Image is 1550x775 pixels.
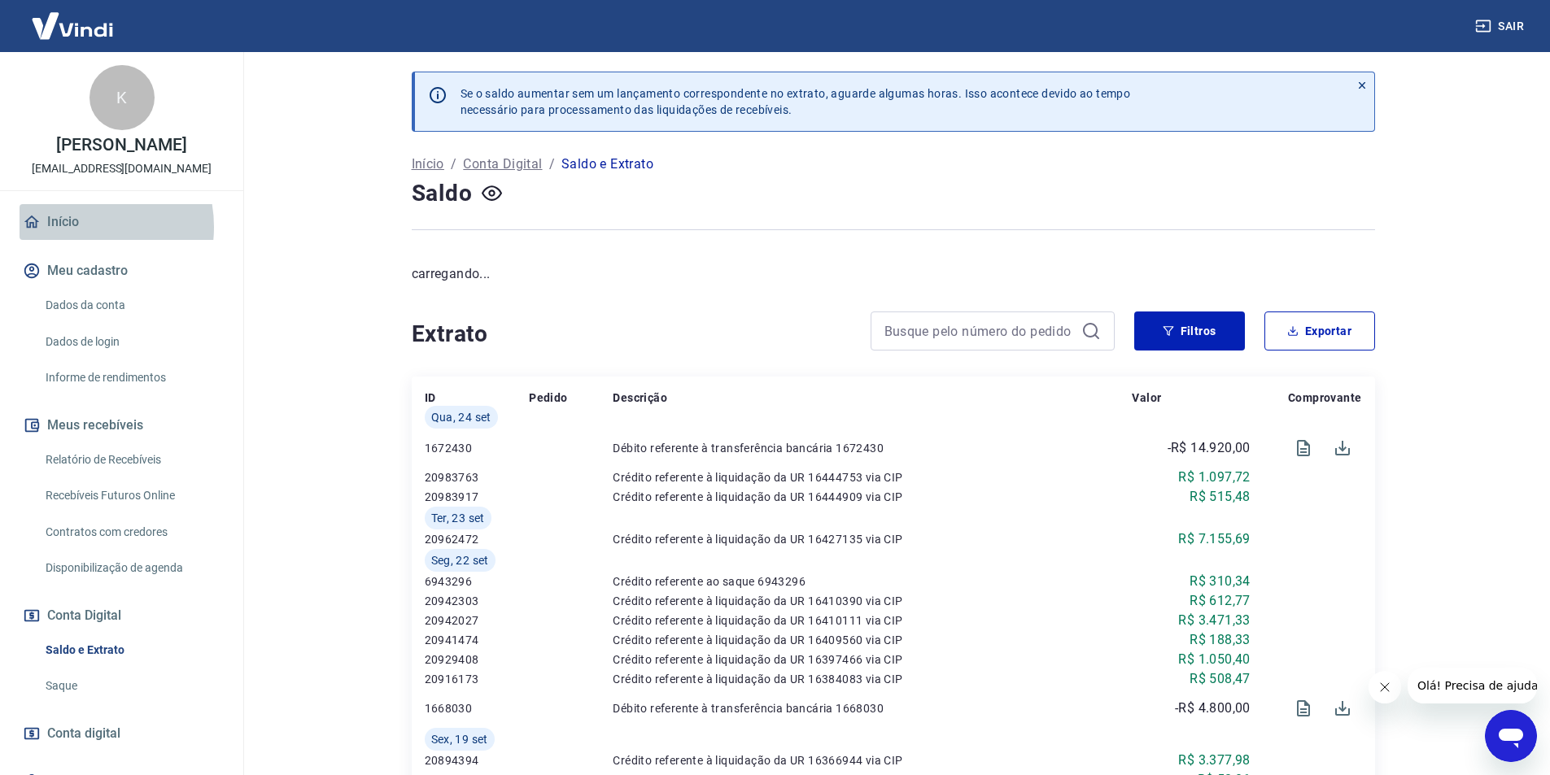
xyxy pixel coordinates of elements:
p: carregando... [412,264,1375,284]
a: Início [20,204,224,240]
a: Saldo e Extrato [39,633,224,667]
p: 20894394 [425,752,530,768]
span: Download [1323,429,1362,468]
a: Informe de rendimentos [39,361,224,394]
span: Sex, 19 set [431,731,488,747]
p: ID [425,390,436,406]
p: / [549,155,555,174]
p: Crédito referente à liquidação da UR 16410111 via CIP [613,612,1132,629]
span: Ter, 23 set [431,510,485,526]
span: Visualizar [1284,429,1323,468]
h4: Extrato [412,318,851,350]
p: [PERSON_NAME] [56,137,186,154]
p: 20962472 [425,531,530,547]
p: Se o saldo aumentar sem um lançamento correspondente no extrato, aguarde algumas horas. Isso acon... [461,85,1131,118]
p: Crédito referente à liquidação da UR 16384083 via CIP [613,671,1132,687]
p: Descrição [613,390,667,406]
p: 20983763 [425,469,530,485]
p: Débito referente à transferência bancária 1668030 [613,700,1132,716]
p: Pedido [529,390,567,406]
a: Contratos com credores [39,516,224,549]
div: K [90,65,155,130]
button: Meu cadastro [20,253,224,289]
p: -R$ 14.920,00 [1168,438,1251,458]
p: R$ 3.377,98 [1178,751,1250,770]
button: Sair [1472,11,1530,41]
p: 20941474 [425,632,530,648]
span: Olá! Precisa de ajuda? [10,11,137,24]
a: Saque [39,669,224,703]
p: 20942303 [425,593,530,609]
iframe: Fechar mensagem [1369,671,1401,703]
img: Vindi [20,1,125,50]
p: Crédito referente à liquidação da UR 16366944 via CIP [613,752,1132,768]
p: R$ 508,47 [1190,669,1251,689]
a: Disponibilização de agenda [39,551,224,585]
p: Valor [1132,390,1161,406]
p: R$ 1.097,72 [1178,468,1250,487]
p: R$ 7.155,69 [1178,529,1250,549]
p: Saldo e Extrato [561,155,653,174]
a: Conta Digital [463,155,542,174]
a: Relatório de Recebíveis [39,443,224,477]
p: Comprovante [1288,390,1361,406]
button: Filtros [1134,311,1245,350]
span: Seg, 22 set [431,552,489,568]
button: Meus recebíveis [20,407,224,443]
p: 20929408 [425,651,530,668]
p: R$ 612,77 [1190,591,1251,611]
span: Download [1323,689,1362,728]
p: 1672430 [425,440,530,456]
a: Dados de login [39,325,224,359]
p: Crédito referente à liquidação da UR 16444753 via CIP [613,469,1132,485]
span: Conta digital [47,722,120,745]
a: Dados da conta [39,289,224,322]
a: Conta digital [20,716,224,751]
a: Recebíveis Futuros Online [39,479,224,512]
p: -R$ 4.800,00 [1175,699,1251,718]
p: R$ 1.050,40 [1178,650,1250,669]
input: Busque pelo número do pedido [884,319,1075,343]
button: Exportar [1264,311,1375,350]
p: 6943296 [425,573,530,590]
a: Início [412,155,444,174]
p: Crédito referente à liquidação da UR 16397466 via CIP [613,651,1132,668]
p: Crédito referente ao saque 6943296 [613,573,1132,590]
h4: Saldo [412,177,473,210]
p: R$ 188,33 [1190,630,1251,650]
p: Débito referente à transferência bancária 1672430 [613,440,1132,456]
p: Crédito referente à liquidação da UR 16410390 via CIP [613,593,1132,609]
p: [EMAIL_ADDRESS][DOMAIN_NAME] [32,160,212,177]
button: Conta Digital [20,598,224,633]
p: 20983917 [425,489,530,505]
p: Crédito referente à liquidação da UR 16409560 via CIP [613,632,1132,648]
p: 1668030 [425,700,530,716]
p: Crédito referente à liquidação da UR 16427135 via CIP [613,531,1132,547]
p: / [451,155,456,174]
p: 20916173 [425,671,530,687]
span: Qua, 24 set [431,409,491,425]
iframe: Mensagem da empresa [1408,668,1537,703]
p: Crédito referente à liquidação da UR 16444909 via CIP [613,489,1132,505]
p: R$ 310,34 [1190,572,1251,591]
iframe: Botão para abrir a janela de mensagens [1485,710,1537,762]
span: Visualizar [1284,689,1323,728]
p: R$ 515,48 [1190,487,1251,507]
p: R$ 3.471,33 [1178,611,1250,630]
p: 20942027 [425,612,530,629]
